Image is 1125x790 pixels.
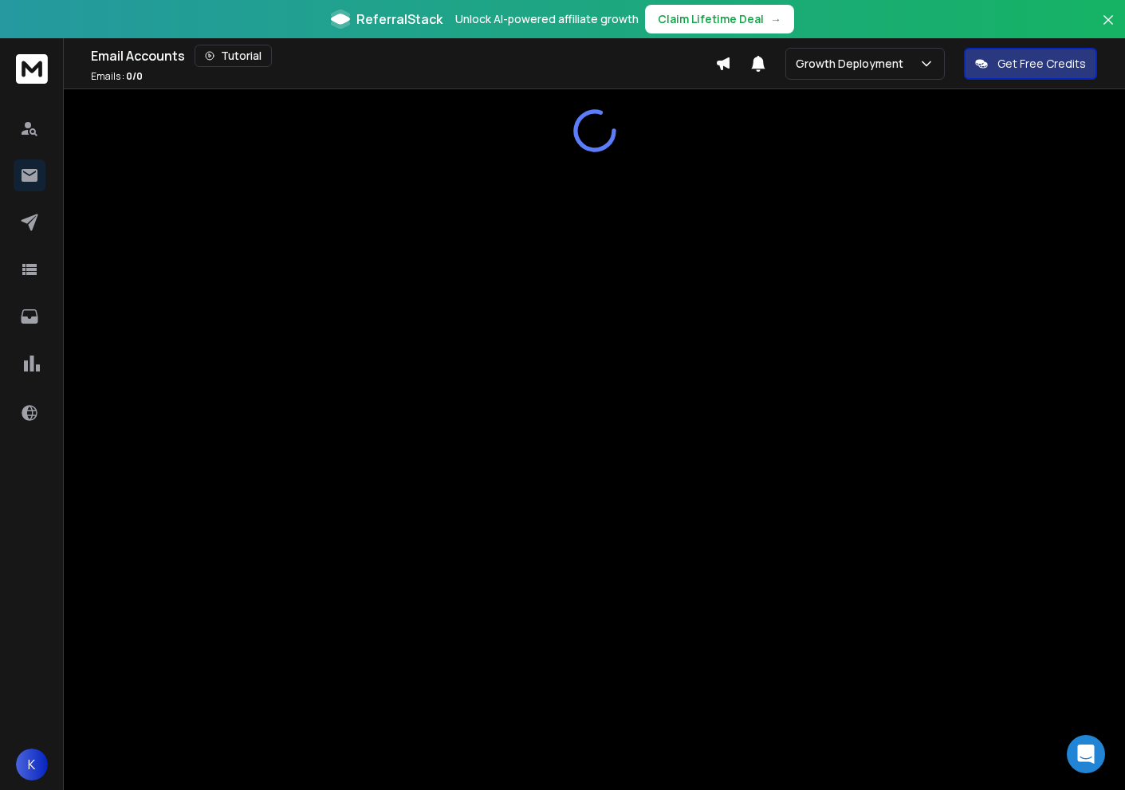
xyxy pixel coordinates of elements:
button: Claim Lifetime Deal→ [645,5,794,33]
p: Unlock AI-powered affiliate growth [455,11,639,27]
button: Close banner [1098,10,1119,48]
button: K [16,749,48,780]
span: ReferralStack [356,10,443,29]
button: Get Free Credits [964,48,1097,80]
span: 0 / 0 [126,69,143,83]
p: Emails : [91,70,143,83]
span: → [770,11,781,27]
div: Email Accounts [91,45,715,67]
button: Tutorial [195,45,272,67]
div: Open Intercom Messenger [1067,735,1105,773]
p: Get Free Credits [997,56,1086,72]
p: Growth Deployment [796,56,910,72]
